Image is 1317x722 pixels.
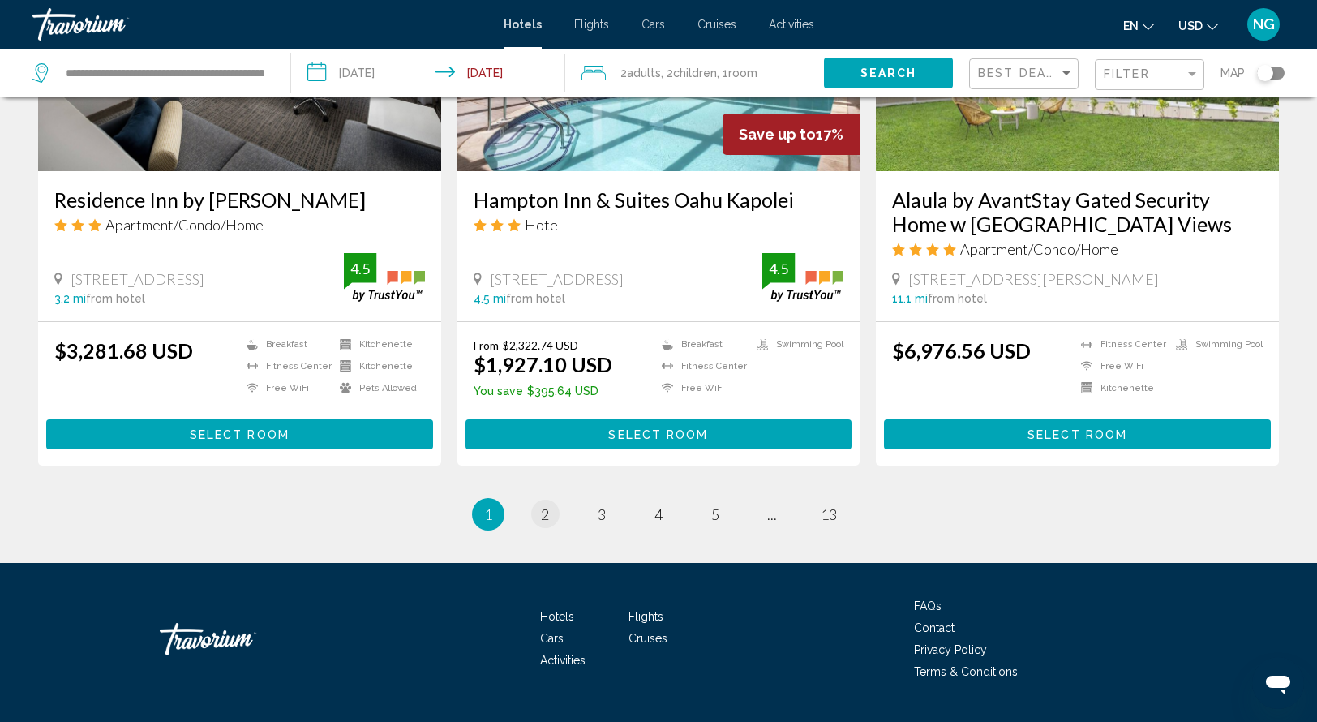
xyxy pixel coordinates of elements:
[914,665,1018,678] span: Terms & Conditions
[1095,58,1204,92] button: Filter
[490,270,624,288] span: [STREET_ADDRESS]
[978,67,1063,80] span: Best Deals
[654,381,749,395] li: Free WiFi
[540,610,574,623] span: Hotels
[291,49,566,97] button: Check-in date: Jan 6, 2026 Check-out date: Jan 13, 2026
[914,643,987,656] span: Privacy Policy
[474,385,523,398] span: You save
[54,338,193,363] ins: $3,281.68 USD
[474,292,506,305] span: 4.5 mi
[1073,338,1168,352] li: Fitness Center
[504,18,542,31] span: Hotels
[728,67,757,80] span: Room
[484,505,492,523] span: 1
[46,423,433,441] a: Select Room
[914,621,955,634] a: Contact
[332,381,425,395] li: Pets Allowed
[474,187,844,212] a: Hampton Inn & Suites Oahu Kapolei
[762,253,843,301] img: trustyou-badge.svg
[238,338,332,352] li: Breakfast
[628,632,667,645] a: Cruises
[344,253,425,301] img: trustyou-badge.svg
[978,67,1074,81] mat-select: Sort by
[1123,19,1139,32] span: en
[1123,14,1154,37] button: Change language
[641,18,665,31] a: Cars
[723,114,860,155] div: 17%
[717,62,757,84] span: , 1
[654,359,749,373] li: Fitness Center
[46,419,433,449] button: Select Room
[654,505,663,523] span: 4
[506,292,565,305] span: from hotel
[892,292,928,305] span: 11.1 mi
[1245,66,1285,80] button: Toggle map
[32,8,487,41] a: Travorium
[892,187,1263,236] a: Alaula by AvantStay Gated Security Home w [GEOGRAPHIC_DATA] Views
[238,381,332,395] li: Free WiFi
[190,428,290,441] span: Select Room
[824,58,953,88] button: Search
[503,338,578,352] del: $2,322.74 USD
[673,67,717,80] span: Children
[739,126,816,143] span: Save up to
[914,600,942,612] a: FAQs
[1178,14,1218,37] button: Change currency
[540,632,564,645] a: Cars
[608,428,708,441] span: Select Room
[71,270,204,288] span: [STREET_ADDRESS]
[474,352,612,376] ins: $1,927.10 USD
[105,216,264,234] span: Apartment/Condo/Home
[54,216,425,234] div: 3 star Apartment
[598,505,606,523] span: 3
[1168,338,1263,352] li: Swimming Pool
[892,338,1031,363] ins: $6,976.56 USD
[465,423,852,441] a: Select Room
[928,292,987,305] span: from hotel
[620,62,661,84] span: 2
[661,62,717,84] span: , 2
[628,610,663,623] a: Flights
[540,654,586,667] a: Activities
[474,338,499,352] span: From
[884,423,1271,441] a: Select Room
[884,419,1271,449] button: Select Room
[821,505,837,523] span: 13
[627,67,661,80] span: Adults
[574,18,609,31] a: Flights
[762,259,795,278] div: 4.5
[332,338,425,352] li: Kitchenette
[565,49,824,97] button: Travelers: 2 adults, 2 children
[769,18,814,31] a: Activities
[332,359,425,373] li: Kitchenette
[908,270,1159,288] span: [STREET_ADDRESS][PERSON_NAME]
[697,18,736,31] a: Cruises
[474,216,844,234] div: 3 star Hotel
[1027,428,1127,441] span: Select Room
[1252,657,1304,709] iframe: Button to launch messaging window
[767,505,777,523] span: ...
[54,187,425,212] a: Residence Inn by [PERSON_NAME]
[1073,381,1168,395] li: Kitchenette
[541,505,549,523] span: 2
[1178,19,1203,32] span: USD
[749,338,843,352] li: Swimming Pool
[860,67,917,80] span: Search
[238,359,332,373] li: Fitness Center
[86,292,145,305] span: from hotel
[1253,16,1275,32] span: NG
[525,216,562,234] span: Hotel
